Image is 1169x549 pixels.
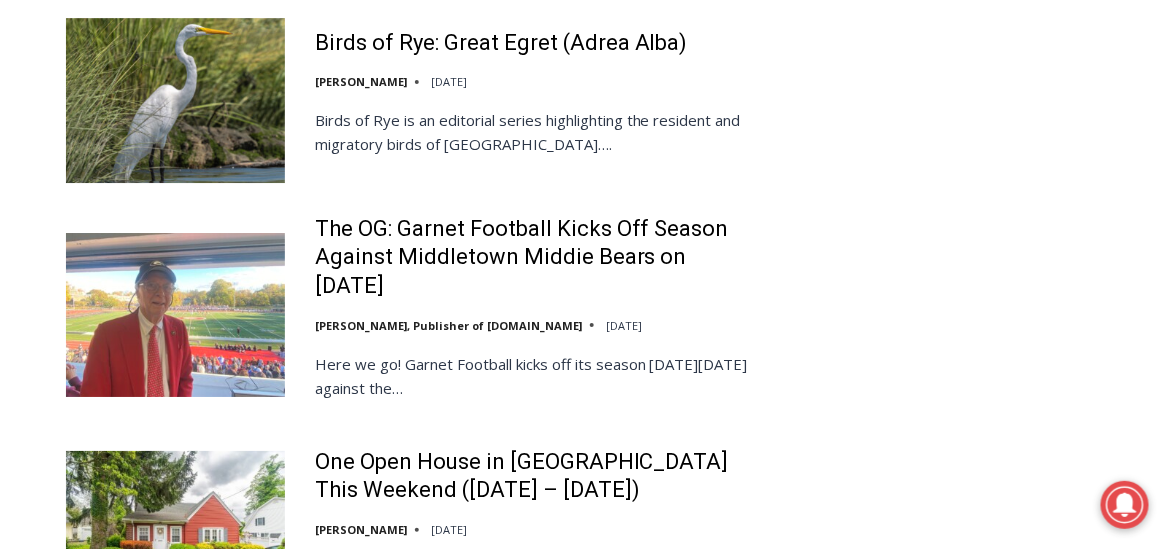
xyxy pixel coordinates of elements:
a: [PERSON_NAME], Publisher of [DOMAIN_NAME] [315,318,582,333]
a: The OG: Garnet Football Kicks Off Season Against Middletown Middie Bears on [DATE] [315,215,754,301]
p: Here we go! Garnet Football kicks off its season [DATE][DATE] against the… [315,352,754,400]
time: [DATE] [606,318,642,333]
img: Birds of Rye: Great Egret (Adrea Alba) [66,18,285,182]
a: One Open House in [GEOGRAPHIC_DATA] This Weekend ([DATE] – [DATE]) [315,448,754,505]
time: [DATE] [431,522,467,537]
a: [PERSON_NAME] [315,522,407,537]
a: Birds of Rye: Great Egret (Adrea Alba) [315,29,688,58]
a: [PERSON_NAME] [315,74,407,89]
time: [DATE] [431,74,467,89]
img: The OG: Garnet Football Kicks Off Season Against Middletown Middie Bears on September 5 [66,233,285,397]
p: Birds of Rye is an editorial series highlighting the resident and migratory birds of [GEOGRAPHIC_... [315,108,754,156]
